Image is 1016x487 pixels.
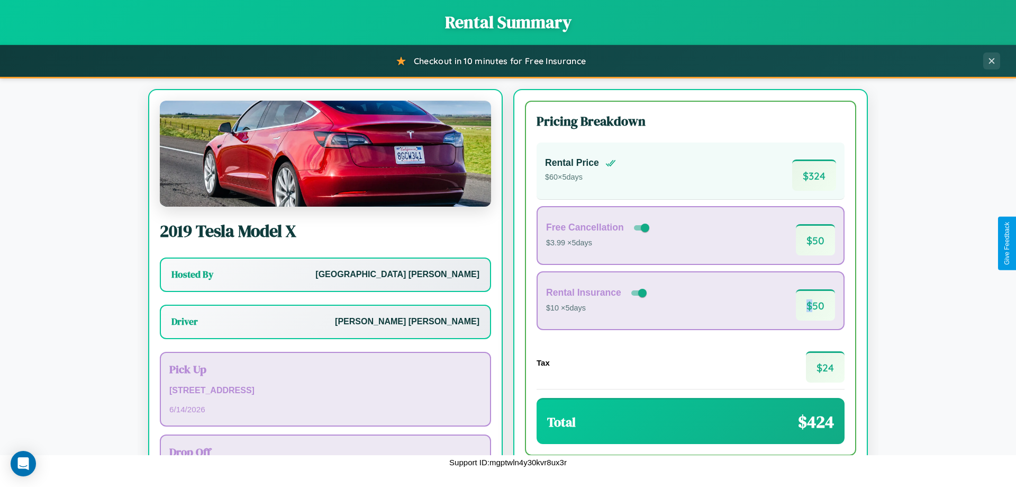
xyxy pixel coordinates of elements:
p: $ 60 × 5 days [545,171,616,184]
p: [PERSON_NAME] [PERSON_NAME] [335,314,479,330]
p: $3.99 × 5 days [546,236,651,250]
span: $ 24 [806,351,845,383]
h3: Pricing Breakdown [537,112,845,130]
span: $ 324 [792,160,836,191]
h4: Free Cancellation [546,222,624,233]
p: [GEOGRAPHIC_DATA] [PERSON_NAME] [315,267,479,282]
div: Open Intercom Messenger [11,451,36,476]
h4: Rental Insurance [546,287,621,298]
p: $10 × 5 days [546,302,649,315]
span: Checkout in 10 minutes for Free Insurance [414,56,586,66]
h3: Pick Up [169,361,482,377]
h4: Tax [537,358,550,367]
h3: Driver [171,315,198,328]
span: $ 50 [796,289,835,321]
h1: Rental Summary [11,11,1005,34]
div: Give Feedback [1003,222,1011,265]
h3: Drop Off [169,444,482,459]
p: [STREET_ADDRESS] [169,383,482,399]
img: Tesla Model X [160,101,491,207]
span: $ 424 [798,410,834,433]
span: $ 50 [796,224,835,255]
h3: Hosted By [171,268,213,281]
h2: 2019 Tesla Model X [160,219,491,243]
p: 6 / 14 / 2026 [169,402,482,417]
p: Support ID: mgptwln4y30kvr8ux3r [449,455,567,470]
h3: Total [547,413,576,431]
h4: Rental Price [545,157,599,169]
